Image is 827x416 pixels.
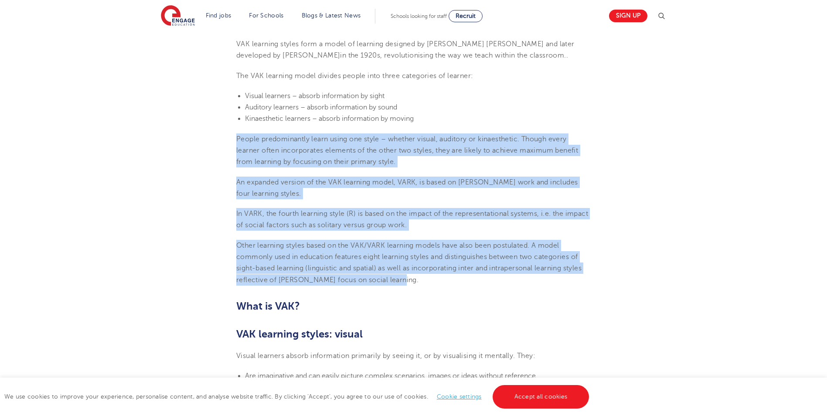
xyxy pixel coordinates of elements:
[340,51,566,59] span: in the 1920s, revolutionising the way we teach within the classroom.
[236,40,575,59] span: VAK learning styles form a model of learning designed by [PERSON_NAME] [PERSON_NAME] and later de...
[245,115,414,123] span: Kinaesthetic learners – absorb information by moving
[391,13,447,19] span: Schools looking for staff
[249,12,283,19] a: For Schools
[161,5,195,27] img: Engage Education
[236,242,582,284] span: Other learning styles based on the VAK/VARK learning models have also been postulated. A model co...
[236,328,363,340] b: VAK learning styles: visual
[609,10,647,22] a: Sign up
[245,103,397,111] span: Auditory learners – absorb information by sound
[245,372,536,380] span: Are imaginative and can easily picture complex scenarios, images or ideas without reference
[236,72,473,80] span: The VAK learning model divides people into three categories of learner:
[302,12,361,19] a: Blogs & Latest News
[206,12,231,19] a: Find jobs
[236,352,535,360] span: Visual learners absorb information primarily by seeing it, or by visualising it mentally. They:
[456,13,476,19] span: Recruit
[236,178,578,198] span: An expanded version of the VAK learning model, VARK, is based on [PERSON_NAME] work and includes ...
[236,299,591,314] h2: What is VAK?
[4,393,591,400] span: We use cookies to improve your experience, personalise content, and analyse website traffic. By c...
[493,385,589,409] a: Accept all cookies
[236,135,578,166] span: People predominantly learn using one style – whether visual, auditory or kinaesthetic. Though eve...
[437,393,482,400] a: Cookie settings
[236,210,588,229] span: In VARK, the fourth learning style (R) is based on the impact of the representational systems, i....
[245,92,385,100] span: Visual learners – absorb information by sight
[449,10,483,22] a: Recruit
